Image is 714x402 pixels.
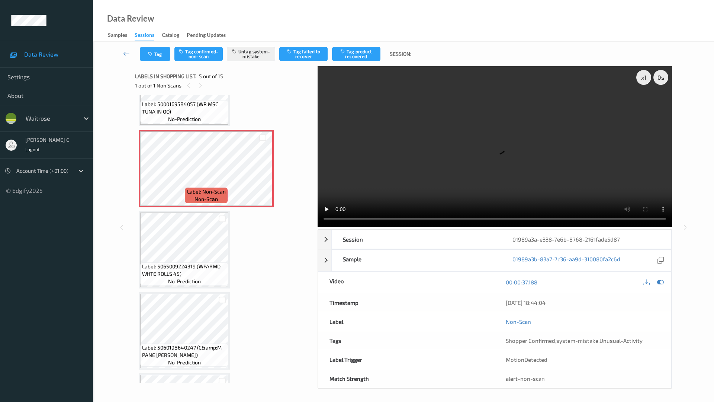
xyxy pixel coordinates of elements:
div: Data Review [107,15,154,22]
div: Sample [332,250,502,271]
a: 00:00:37.188 [506,278,537,286]
span: Session: [390,50,411,58]
div: Samples [108,31,127,41]
span: Label: 5000169584057 (WR MSC TUNA IN OO) [142,100,226,115]
span: Label: 5060198640247 (C&amp;M PANE [PERSON_NAME]) [142,344,226,359]
div: Sessions [135,31,154,41]
span: Label: Non-Scan [187,188,226,195]
a: Sessions [135,30,162,41]
button: Tag failed to recover [279,47,328,61]
span: no-prediction [168,278,201,285]
button: Tag confirmed-non-scan [174,47,223,61]
div: Session01989a3a-e338-7e6b-8768-2161fade5d87 [318,230,672,249]
span: Shopper Confirmed [506,337,555,344]
div: MotionDetected [495,350,671,369]
div: Tags [318,331,495,350]
div: x 1 [636,70,651,85]
span: no-prediction [168,115,201,123]
div: Video [318,272,495,293]
a: 01989a3b-83a7-7c36-aa9d-310080fa2c6d [512,255,620,265]
button: Untag system-mistake [227,47,275,61]
div: Sample01989a3b-83a7-7c36-aa9d-310080fa2c6d [318,249,672,271]
span: system-mistake [556,337,598,344]
span: no-prediction [168,359,201,366]
a: Catalog [162,30,187,41]
span: 5 out of 15 [199,73,223,80]
div: 1 out of 1 Non Scans [135,81,312,90]
div: alert-non-scan [506,375,660,382]
span: non-scan [194,195,218,203]
span: Label: 5065009224319 (WFARMD WHTE ROLLS 4S) [142,263,226,278]
button: Tag product recovered [332,47,380,61]
div: Session [332,230,502,249]
a: Non-Scan [506,318,531,325]
a: Pending Updates [187,30,233,41]
span: Labels in shopping list: [135,73,196,80]
div: Match Strength [318,369,495,388]
div: Label Trigger [318,350,495,369]
div: Timestamp [318,293,495,312]
div: 0 s [653,70,668,85]
button: Tag [140,47,170,61]
div: Label [318,312,495,331]
div: Catalog [162,31,179,41]
div: 01989a3a-e338-7e6b-8768-2161fade5d87 [501,230,671,249]
a: Samples [108,30,135,41]
span: , , [506,337,643,344]
div: Pending Updates [187,31,226,41]
span: Unusual-Activity [599,337,643,344]
div: [DATE] 18:44:04 [506,299,660,306]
